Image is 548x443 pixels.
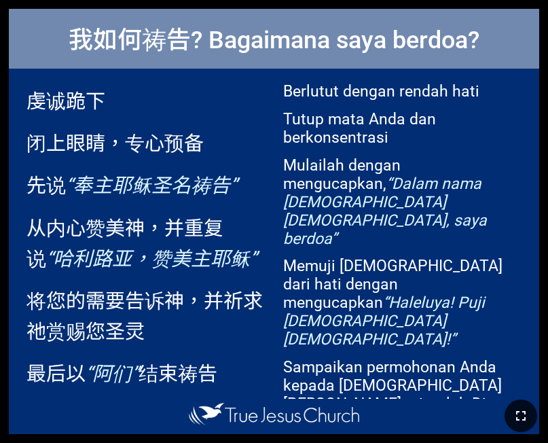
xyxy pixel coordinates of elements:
[86,362,139,385] em: “阿们”
[283,156,522,248] p: Mulailah dengan mengucapkan,
[283,257,522,349] p: Memuji [DEMOGRAPHIC_DATA] dari hati dengan mengucapkan
[283,175,487,248] em: “Dalam nama [DEMOGRAPHIC_DATA] [DEMOGRAPHIC_DATA], saya berdoa”
[283,294,485,349] em: “Haleluya! Puji [DEMOGRAPHIC_DATA] [DEMOGRAPHIC_DATA]!”
[26,85,265,116] p: 虔诚跪下
[46,247,257,270] em: “哈利路亚，赞美主耶稣”
[26,169,265,200] p: 先说
[283,82,522,101] p: Berlutut dengan rendah hati
[26,212,265,273] p: 从内心赞美神，并重复说
[26,127,265,158] p: 闭上眼睛，专心预备
[26,285,265,346] p: 将您的需要告诉神，并祈求祂赏赐您圣灵
[283,110,522,147] p: Tutup mata Anda dan berkonsentrasi
[66,174,237,197] em: “奉主耶稣圣名祷告”
[26,357,265,388] p: 最后以 结束祷告
[9,9,539,69] h1: 我如何祷告? Bagaimana saya berdoa?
